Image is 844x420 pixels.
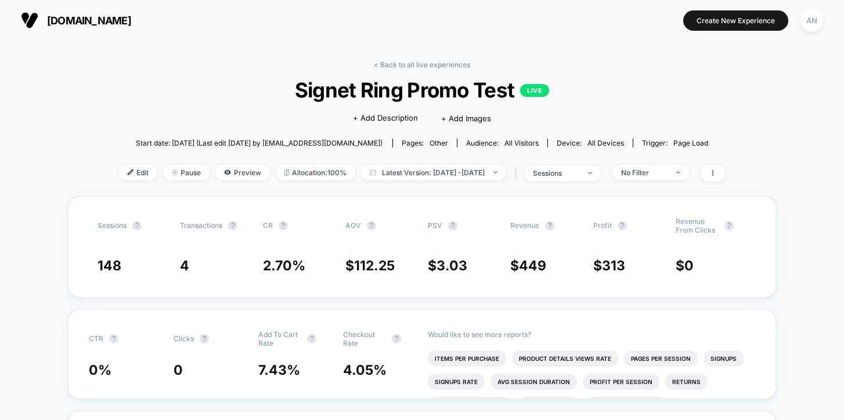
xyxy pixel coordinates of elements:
span: Device: [547,139,633,147]
button: ? [367,221,376,230]
button: ? [448,221,457,230]
p: Would like to see more reports? [428,330,755,339]
span: Allocation: 100% [276,165,355,180]
span: PSV [428,221,442,230]
span: 7.43 % [258,362,300,378]
li: Subscriptions Rate [586,397,665,413]
span: 2.70 % [263,258,305,274]
button: ? [307,334,316,343]
span: | [512,165,524,182]
span: $ [345,258,395,274]
div: Audience: [466,139,539,147]
li: Avg Session Duration [490,374,577,390]
button: AN [797,9,827,32]
span: 0 [684,258,694,274]
li: Items Per Purchase [428,350,506,367]
button: ? [109,334,118,343]
span: 449 [519,258,546,274]
a: < Back to all live experiences [374,60,470,69]
span: $ [676,258,694,274]
span: Sessions [98,221,127,230]
span: Signet Ring Promo Test [149,78,695,102]
span: Page Load [673,139,708,147]
li: Pages Per Session [624,350,698,367]
li: Signups Rate [428,374,485,390]
span: 0 % [89,362,111,378]
span: 4.05 % [343,362,387,378]
button: ? [200,334,209,343]
span: Transactions [180,221,222,230]
span: + Add Description [353,113,418,124]
button: ? [724,221,734,230]
button: [DOMAIN_NAME] [17,11,135,30]
img: rebalance [284,169,289,176]
span: Revenue From Clicks [676,217,719,234]
button: ? [618,221,627,230]
span: CTR [89,334,103,343]
span: Profit [593,221,612,230]
p: LIVE [520,84,549,97]
span: Latest Version: [DATE] - [DATE] [361,165,506,180]
img: calendar [370,169,376,175]
span: 0 [174,362,183,378]
span: 3.03 [437,258,467,274]
span: 112.25 [354,258,395,274]
span: Clicks [174,334,194,343]
li: Subscriptions [517,397,580,413]
span: Preview [215,165,270,180]
button: ? [279,221,288,230]
img: end [676,171,680,173]
span: 148 [98,258,121,274]
button: Create New Experience [683,10,788,31]
span: Add To Cart Rate [258,330,301,347]
button: ? [545,221,554,230]
div: sessions [533,169,579,178]
span: + Add Images [441,114,491,123]
li: Returns [665,374,708,390]
span: Edit [119,165,157,180]
span: AOV [345,221,361,230]
li: Signups [704,350,744,367]
span: Checkout Rate [343,330,386,347]
img: end [493,171,497,173]
button: ? [392,334,401,343]
span: [DOMAIN_NAME] [47,15,131,27]
img: end [588,172,592,174]
span: $ [510,258,546,274]
span: All Visitors [504,139,539,147]
img: end [172,169,178,175]
span: Start date: [DATE] (Last edit [DATE] by [EMAIL_ADDRESS][DOMAIN_NAME]) [136,139,383,147]
div: AN [800,9,823,32]
span: $ [593,258,625,274]
li: Profit Per Session [583,374,659,390]
span: all devices [587,139,624,147]
img: edit [128,169,134,175]
span: other [430,139,448,147]
span: $ [428,258,467,274]
li: Returns Per Session [428,397,511,413]
span: Revenue [510,221,539,230]
div: Pages: [402,139,448,147]
img: Visually logo [21,12,38,29]
li: Product Details Views Rate [512,350,618,367]
span: CR [263,221,273,230]
button: ? [228,221,237,230]
span: Pause [163,165,210,180]
span: 4 [180,258,189,274]
button: ? [132,221,142,230]
div: Trigger: [642,139,708,147]
span: 313 [602,258,625,274]
div: No Filter [621,168,668,177]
